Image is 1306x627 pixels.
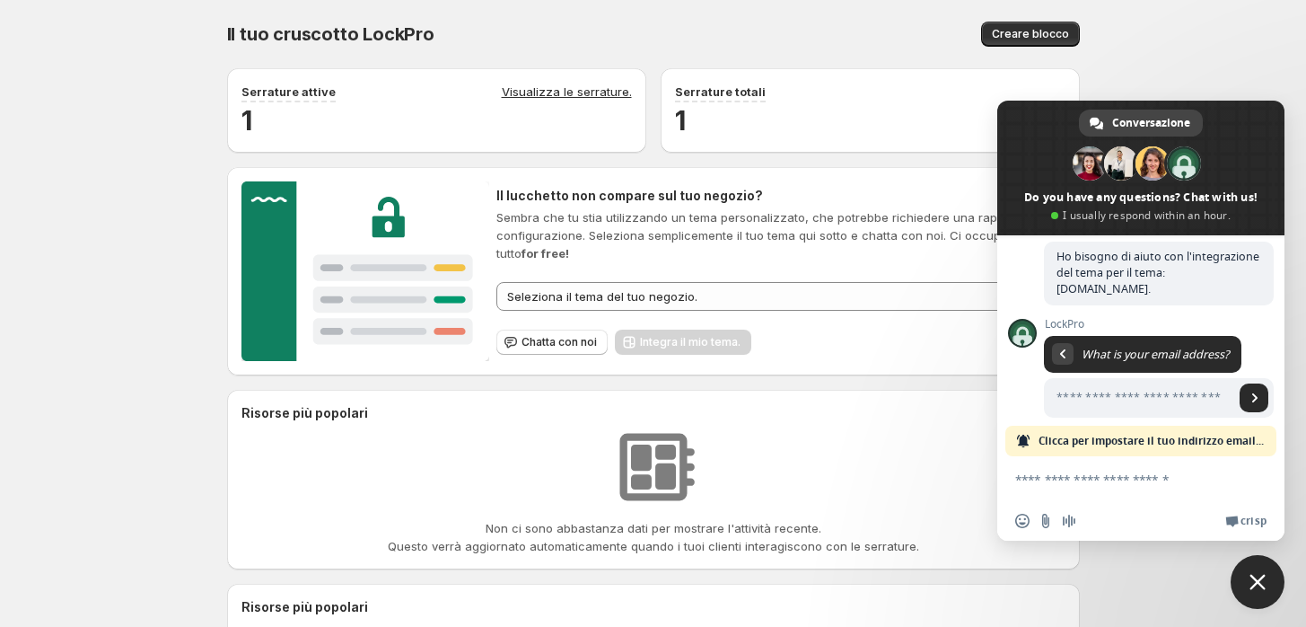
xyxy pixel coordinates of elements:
[1225,514,1267,528] a: Crisp
[1231,555,1284,609] a: Close chat
[502,83,632,102] a: Visualizza le serrature.
[675,83,766,101] p: Serrature totali
[227,23,434,45] span: Il tuo cruscotto LockPro
[1062,514,1076,528] span: Registra un messaggio audio
[992,27,1069,41] span: Creare blocco
[1044,378,1234,418] input: Immetti l’indirizzo email...
[241,83,336,101] p: Serrature attive
[675,102,1065,138] h2: 1
[1079,110,1203,137] a: Conversazione
[1015,456,1231,501] textarea: Scrivi il tuo messaggio...
[522,246,569,261] strong: for free!
[241,102,632,138] h2: 1
[241,181,490,361] img: Customer support
[1082,347,1229,362] span: What is your email address?
[609,422,698,512] img: No resources found
[1112,110,1190,137] span: Conversazione
[241,404,1065,422] h2: Risorse più popolari
[241,598,1065,616] h2: Risorse più popolari
[981,22,1080,47] button: Creare blocco
[1056,249,1259,296] span: Ho bisogno di aiuto con l'integrazione del tema per il tema: [DOMAIN_NAME].
[1039,426,1267,456] span: Clicca per impostare il tuo indirizzo email per ricevere le notifiche.
[1039,514,1053,528] span: Invia un file
[388,519,919,555] p: Non ci sono abbastanza dati per mostrare l'attività recente. Questo verrà aggiornato automaticame...
[496,208,1065,262] p: Sembra che tu stia utilizzando un tema personalizzato, che potrebbe richiedere una rapida configu...
[1015,514,1030,528] span: Inserisci una emoji
[496,330,608,355] button: Chatta con noi
[1044,318,1274,331] span: LockPro
[496,187,1065,205] h2: Il lucchetto non compare sul tuo negozio?
[522,335,597,349] span: Chatta con noi
[1240,384,1268,412] a: Inviare
[1240,514,1267,528] span: Crisp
